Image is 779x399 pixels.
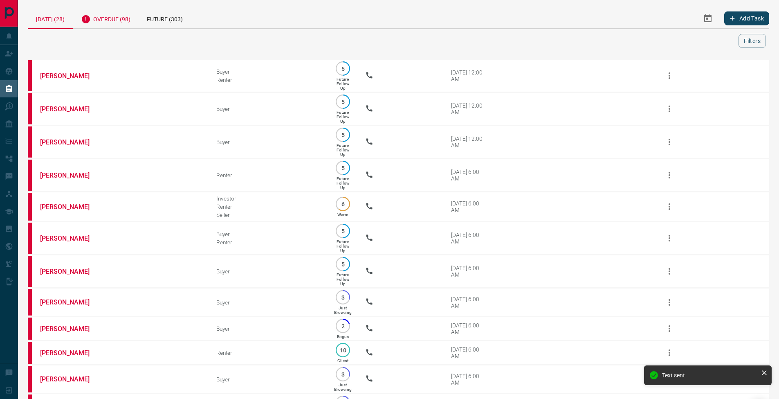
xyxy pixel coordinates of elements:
[337,110,349,124] p: Future Follow Up
[28,318,32,340] div: property.ca
[216,325,320,332] div: Buyer
[216,77,320,83] div: Renter
[340,65,346,72] p: 5
[340,323,346,329] p: 2
[340,261,346,267] p: 5
[28,193,32,221] div: property.ca
[216,212,320,218] div: Seller
[451,102,486,115] div: [DATE] 12:00 AM
[337,334,349,339] p: Bogus
[40,298,101,306] a: [PERSON_NAME]
[451,346,486,359] div: [DATE] 6:00 AM
[28,223,32,254] div: property.ca
[40,234,101,242] a: [PERSON_NAME]
[28,93,32,124] div: property.ca
[337,239,349,253] p: Future Follow Up
[216,299,320,306] div: Buyer
[334,306,352,315] p: Just Browsing
[337,176,349,190] p: Future Follow Up
[739,34,766,48] button: Filters
[340,294,346,300] p: 3
[451,69,486,82] div: [DATE] 12:00 AM
[698,9,718,28] button: Select Date Range
[340,371,346,377] p: 3
[451,169,486,182] div: [DATE] 6:00 AM
[73,8,139,28] div: Overdue (98)
[28,60,32,91] div: property.ca
[216,231,320,237] div: Buyer
[28,342,32,364] div: property.ca
[28,160,32,191] div: property.ca
[451,200,486,213] div: [DATE] 6:00 AM
[28,366,32,392] div: property.ca
[28,256,32,287] div: property.ca
[40,105,101,113] a: [PERSON_NAME]
[337,77,349,90] p: Future Follow Up
[216,172,320,178] div: Renter
[40,72,101,80] a: [PERSON_NAME]
[662,372,758,379] div: Text sent
[40,203,101,211] a: [PERSON_NAME]
[340,347,346,353] p: 10
[334,383,352,392] p: Just Browsing
[451,373,486,386] div: [DATE] 6:00 AM
[216,195,320,202] div: Investor
[451,135,486,149] div: [DATE] 12:00 AM
[724,11,769,25] button: Add Task
[451,232,486,245] div: [DATE] 6:00 AM
[216,139,320,145] div: Buyer
[337,212,348,217] p: Warm
[216,203,320,210] div: Renter
[216,349,320,356] div: Renter
[451,265,486,278] div: [DATE] 6:00 AM
[337,358,348,363] p: Client
[139,8,191,28] div: Future (303)
[40,171,101,179] a: [PERSON_NAME]
[216,106,320,112] div: Buyer
[40,268,101,275] a: [PERSON_NAME]
[340,99,346,105] p: 5
[340,201,346,207] p: 6
[40,349,101,357] a: [PERSON_NAME]
[451,296,486,309] div: [DATE] 6:00 AM
[40,138,101,146] a: [PERSON_NAME]
[40,325,101,333] a: [PERSON_NAME]
[28,8,73,29] div: [DATE] (28)
[216,68,320,75] div: Buyer
[337,143,349,157] p: Future Follow Up
[28,126,32,158] div: property.ca
[340,165,346,171] p: 5
[40,375,101,383] a: [PERSON_NAME]
[340,132,346,138] p: 5
[451,322,486,335] div: [DATE] 6:00 AM
[216,268,320,275] div: Buyer
[28,289,32,316] div: property.ca
[337,273,349,286] p: Future Follow Up
[216,239,320,246] div: Renter
[340,228,346,234] p: 5
[216,376,320,383] div: Buyer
